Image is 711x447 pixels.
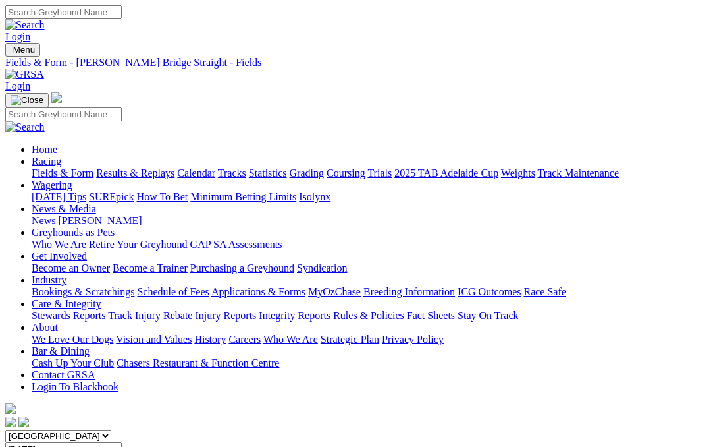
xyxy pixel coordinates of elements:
a: Trials [367,167,392,179]
div: Bar & Dining [32,357,706,369]
a: Injury Reports [195,310,256,321]
img: GRSA [5,69,44,80]
a: Login [5,31,30,42]
a: Login To Blackbook [32,381,118,392]
a: Integrity Reports [259,310,330,321]
img: Search [5,121,45,133]
a: SUREpick [89,191,134,202]
a: About [32,322,58,333]
a: Tracks [218,167,246,179]
a: Isolynx [299,191,330,202]
a: Coursing [327,167,365,179]
input: Search [5,107,122,121]
a: Applications & Forms [211,286,305,297]
div: Industry [32,286,706,298]
a: Fields & Form - [PERSON_NAME] Bridge Straight - Fields [5,57,706,69]
a: Grading [290,167,324,179]
a: We Love Our Dogs [32,334,113,345]
a: Minimum Betting Limits [190,191,296,202]
a: GAP SA Assessments [190,239,282,250]
a: Privacy Policy [382,334,444,345]
a: Fact Sheets [407,310,455,321]
a: Get Involved [32,251,87,262]
button: Toggle navigation [5,93,49,107]
div: Care & Integrity [32,310,706,322]
a: Wagering [32,179,72,191]
a: News & Media [32,203,96,214]
a: Strategic Plan [321,334,379,345]
a: Greyhounds as Pets [32,227,115,238]
a: Calendar [177,167,215,179]
a: 2025 TAB Adelaide Cup [394,167,498,179]
input: Search [5,5,122,19]
a: [PERSON_NAME] [58,215,142,226]
div: About [32,334,706,345]
button: Toggle navigation [5,43,40,57]
a: ICG Outcomes [458,286,521,297]
a: Contact GRSA [32,369,95,380]
a: Industry [32,274,66,285]
a: Purchasing a Greyhound [190,262,294,274]
a: Statistics [249,167,287,179]
a: MyOzChase [308,286,361,297]
a: Cash Up Your Club [32,357,114,369]
a: Stay On Track [458,310,518,321]
a: Rules & Policies [333,310,404,321]
a: [DATE] Tips [32,191,86,202]
img: twitter.svg [18,417,29,427]
a: Become an Owner [32,262,110,274]
a: Login [5,80,30,92]
div: Wagering [32,191,706,203]
img: Search [5,19,45,31]
img: Close [11,95,43,105]
div: Get Involved [32,262,706,274]
span: Menu [13,45,35,55]
a: Schedule of Fees [137,286,209,297]
img: logo-grsa-white.png [5,403,16,414]
div: News & Media [32,215,706,227]
a: Results & Replays [96,167,174,179]
a: Chasers Restaurant & Function Centre [117,357,279,369]
a: How To Bet [137,191,188,202]
a: Fields & Form [32,167,93,179]
a: Race Safe [523,286,566,297]
a: Stewards Reports [32,310,105,321]
img: facebook.svg [5,417,16,427]
a: Retire Your Greyhound [89,239,188,250]
a: Care & Integrity [32,298,101,309]
a: News [32,215,55,226]
a: Home [32,144,57,155]
a: Racing [32,156,61,167]
div: Greyhounds as Pets [32,239,706,251]
a: Track Injury Rebate [108,310,192,321]
a: Track Maintenance [538,167,619,179]
a: Bookings & Scratchings [32,286,134,297]
a: Who We Are [32,239,86,250]
a: Who We Are [263,334,318,345]
div: Racing [32,167,706,179]
a: Weights [501,167,535,179]
img: logo-grsa-white.png [51,92,62,103]
a: History [194,334,226,345]
a: Careers [228,334,261,345]
a: Syndication [297,262,347,274]
a: Become a Trainer [113,262,188,274]
a: Bar & Dining [32,345,90,357]
a: Breeding Information [363,286,455,297]
a: Vision and Values [116,334,192,345]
